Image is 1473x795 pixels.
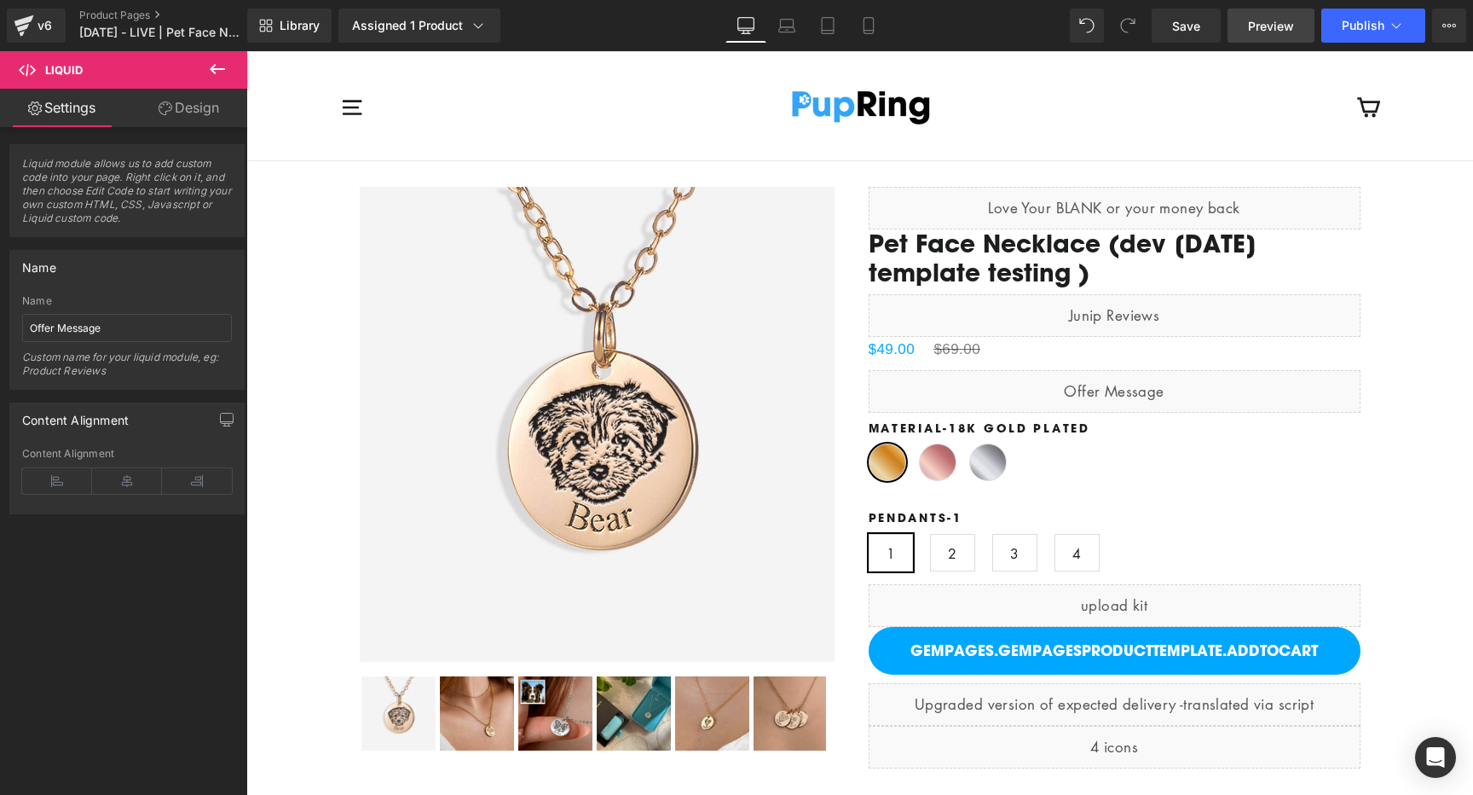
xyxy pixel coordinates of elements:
img: Pet Face Necklace (dev 10-26-24 template testing ) [272,625,346,699]
img: Pet Face Necklace (dev 10-26-24 template testing ) [429,625,503,699]
img: Pet Face Necklace (dev 10-26-24 template testing ) [350,625,425,699]
span: 2 [702,484,710,519]
a: New Library [247,9,332,43]
span: Preview [1248,17,1294,35]
span: Liquid module allows us to add custom code into your page. Right click on it, and then choose Edi... [22,157,232,236]
span: gempages.GempagesProductTemplate.AddToCart [664,589,1072,609]
div: Name [22,251,56,275]
a: Mobile [848,9,889,43]
a: Tablet [807,9,848,43]
a: Product Pages [79,9,275,22]
span: Publish [1342,19,1384,32]
label: Material - [622,370,1114,392]
a: Preview [1227,9,1314,43]
span: Pet Face Necklace (dev [DATE] template testing ) [622,178,1114,235]
a: Laptop [766,9,807,43]
button: More [1432,9,1466,43]
button: gempages.GempagesProductTemplate.AddToCart [622,576,1114,624]
div: Content Alignment [22,448,232,460]
span: Save [1172,17,1200,35]
button: Publish [1321,9,1425,43]
a: v6 [7,9,66,43]
span: Library [280,18,320,33]
img: Pet Face Necklace (dev 10-26-24 template testing ) [194,625,268,699]
div: Open Intercom Messenger [1415,737,1456,778]
span: $69.00 [687,290,734,306]
span: 1 [707,458,716,475]
span: 3 [764,484,772,519]
img: Pet Face Necklace (dev 10-26-24 template testing ) [115,625,189,699]
div: Content Alignment [22,403,129,427]
span: 4 [826,484,835,519]
span: Liquid [45,63,83,77]
div: Assigned 1 Product [352,17,487,34]
div: v6 [34,15,55,37]
img: Pet Face Necklace (dev 10-26-24 template testing ) [113,136,588,611]
div: Custom name for your liquid module, eg: Product Reviews [22,351,232,389]
span: [DATE] - LIVE | Pet Face Necklace [79,26,243,39]
a: Design [127,89,251,127]
span: $49.00 [622,290,669,306]
button: Undo [1070,9,1104,43]
div: Name [22,295,232,307]
span: 1 [640,484,649,519]
span: 18k Gold Plated [702,368,844,386]
img: Pet Face Necklace (dev 10-26-24 template testing ) [507,625,581,699]
a: Desktop [725,9,766,43]
label: Pendants - [622,460,1114,482]
div: Primary [94,18,505,93]
button: Redo [1111,9,1145,43]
